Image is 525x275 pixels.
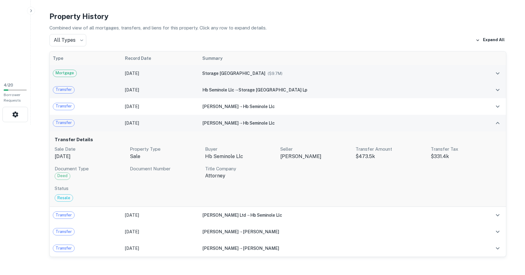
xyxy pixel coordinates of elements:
[205,172,275,180] p: attorney
[122,82,199,98] td: [DATE]
[49,34,86,46] div: All Types
[53,87,74,93] span: Transfer
[431,153,501,160] p: $331.4k
[122,98,199,115] td: [DATE]
[53,212,74,218] span: Transfer
[122,52,199,65] th: Record Date
[4,83,13,87] span: 4 / 20
[492,227,503,237] button: expand row
[122,223,199,240] td: [DATE]
[55,153,125,160] p: [DATE]
[202,212,463,219] div: →
[492,210,503,220] button: expand row
[55,185,501,192] p: Status
[49,24,506,32] p: Combined view of all mortgages, transfers, and liens for this property. Click any row to expand d...
[130,153,200,160] p: sale
[122,65,199,82] td: [DATE]
[202,120,463,126] div: →
[130,165,200,172] p: Document Number
[53,103,74,109] span: Transfer
[492,68,503,79] button: expand row
[205,145,275,153] p: Buyer
[202,104,239,109] span: [PERSON_NAME]
[130,145,200,153] p: Property Type
[202,213,246,218] span: [PERSON_NAME] ltd
[202,121,239,126] span: [PERSON_NAME]
[243,246,279,251] span: [PERSON_NAME]
[205,153,275,160] p: hb seminole llc
[243,121,275,126] span: hb seminole llc
[55,136,501,143] h6: Transfer Details
[55,145,125,153] p: Sale Date
[4,93,21,103] span: Borrower Requests
[202,228,463,235] div: →
[356,145,426,153] p: Transfer Amount
[122,207,199,223] td: [DATE]
[55,165,125,172] p: Document Type
[53,120,74,126] span: Transfer
[492,101,503,112] button: expand row
[49,11,506,22] h4: Property History
[243,229,279,234] span: [PERSON_NAME]
[53,245,74,251] span: Transfer
[492,118,503,128] button: expand row
[268,71,282,76] span: ($ 9.7M )
[431,145,501,153] p: Transfer Tax
[202,246,239,251] span: [PERSON_NAME]
[202,87,234,92] span: hb seminole llc
[199,52,466,65] th: Summary
[492,85,503,95] button: expand row
[250,213,282,218] span: hb seminole llc
[202,103,463,110] div: →
[205,165,275,172] p: Title Company
[55,173,70,179] span: Deed
[53,229,74,235] span: Transfer
[243,104,275,109] span: hb seminole llc
[356,153,426,160] p: $473.5k
[202,87,463,93] div: →
[55,195,73,201] span: Resale
[122,240,199,257] td: [DATE]
[494,206,525,236] iframe: Chat Widget
[53,70,76,76] span: Mortgage
[492,243,503,254] button: expand row
[55,172,70,180] div: Code: 27
[202,229,239,234] span: [PERSON_NAME]
[122,115,199,131] td: [DATE]
[280,145,351,153] p: Seller
[280,153,351,160] p: [PERSON_NAME]
[202,71,265,76] span: storage [GEOGRAPHIC_DATA]
[474,36,506,45] button: Expand All
[50,52,122,65] th: Type
[202,245,463,252] div: →
[239,87,307,92] span: storage [GEOGRAPHIC_DATA] lp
